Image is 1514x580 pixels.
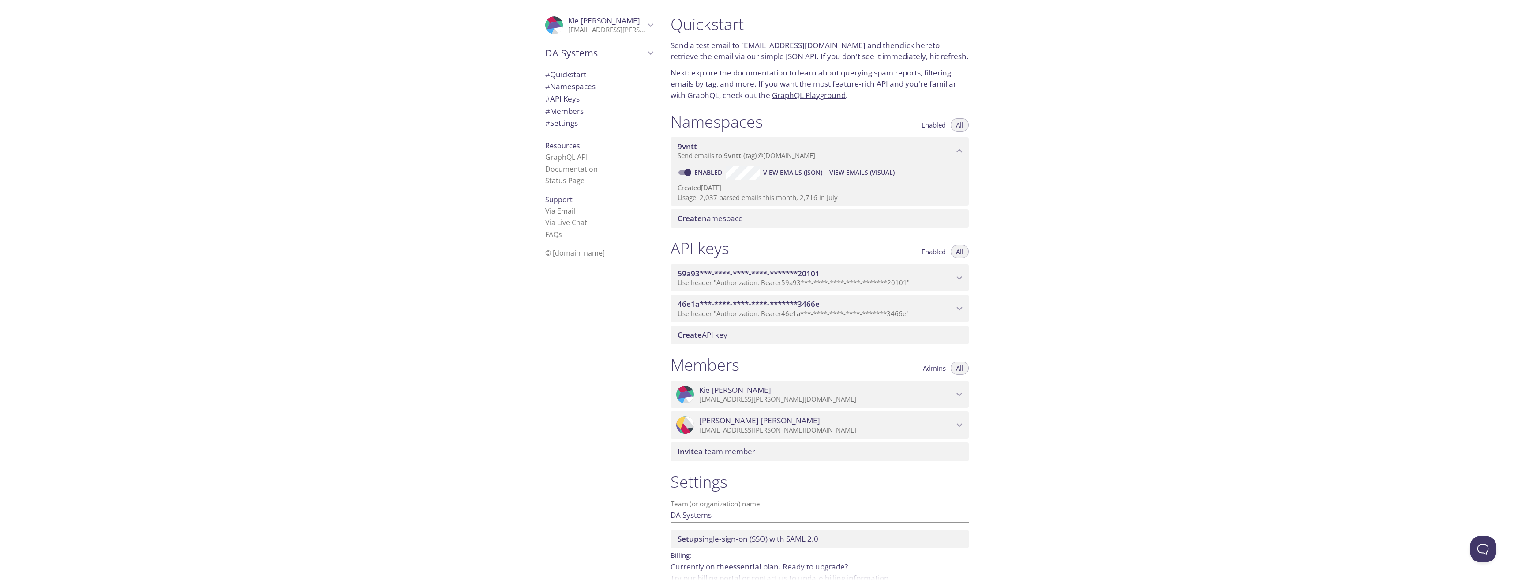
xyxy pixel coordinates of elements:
span: Create [678,330,702,340]
p: Send a test email to and then to retrieve the email via our simple JSON API. If you don't see it ... [671,40,969,62]
div: Setup SSO [671,530,969,548]
h1: Namespaces [671,112,763,132]
div: Invite a team member [671,442,969,461]
iframe: Help Scout Beacon - Open [1470,536,1496,562]
span: # [545,118,550,128]
a: Via Email [545,206,575,216]
a: click here [899,40,933,50]
span: Namespaces [545,81,596,91]
div: Kie Baker [671,381,969,408]
button: All [951,245,969,258]
div: Create namespace [671,209,969,228]
span: Create [678,213,702,223]
span: Members [545,106,584,116]
span: Kie [PERSON_NAME] [699,385,771,395]
p: Created [DATE] [678,183,962,192]
span: API Keys [545,94,580,104]
p: [EMAIL_ADDRESS][PERSON_NAME][DOMAIN_NAME] [699,395,954,404]
span: Settings [545,118,578,128]
h1: API keys [671,238,729,258]
button: View Emails (JSON) [760,166,826,180]
button: Admins [918,362,951,375]
label: Team (or organization) name: [671,501,762,507]
span: s [558,230,562,239]
h1: Members [671,355,739,375]
span: namespace [678,213,743,223]
button: Enabled [916,118,951,132]
p: Next: explore the to learn about querying spam reports, filtering emails by tag, and more. If you... [671,67,969,101]
a: documentation [733,68,787,78]
a: Enabled [693,168,726,177]
div: API Keys [538,93,660,105]
div: DA Systems [538,41,660,64]
span: # [545,94,550,104]
span: Support [545,195,573,204]
a: FAQ [545,230,562,239]
span: # [545,81,550,91]
span: View Emails (JSON) [763,167,822,178]
button: All [951,118,969,132]
span: Ready to ? [783,561,848,572]
span: 9vntt [724,151,741,160]
span: # [545,106,550,116]
a: GraphQL Playground [772,90,846,100]
a: Documentation [545,164,598,174]
span: a team member [678,446,755,456]
div: 9vntt namespace [671,137,969,165]
div: Rob Gardner [671,411,969,439]
span: API key [678,330,727,340]
div: Kie Baker [538,11,660,40]
span: Resources [545,141,580,151]
p: [EMAIL_ADDRESS][PERSON_NAME][DOMAIN_NAME] [699,426,954,435]
h1: Settings [671,472,969,492]
a: [EMAIL_ADDRESS][DOMAIN_NAME] [741,40,866,50]
button: Enabled [916,245,951,258]
span: single-sign-on (SSO) with SAML 2.0 [678,534,818,544]
a: upgrade [815,561,845,572]
div: Create API Key [671,326,969,344]
p: Billing: [671,548,969,561]
span: [PERSON_NAME] [PERSON_NAME] [699,416,820,426]
p: Usage: 2,037 parsed emails this month, 2,716 in July [678,193,962,202]
span: Kie [PERSON_NAME] [568,15,640,26]
a: GraphQL API [545,152,588,162]
div: Members [538,105,660,117]
a: Via Live Chat [545,218,587,227]
span: 9vntt [678,141,697,151]
span: DA Systems [545,47,645,59]
h1: Quickstart [671,14,969,34]
button: All [951,362,969,375]
span: Setup [678,534,699,544]
a: Status Page [545,176,585,185]
span: Send emails to . {tag} @[DOMAIN_NAME] [678,151,815,160]
span: Quickstart [545,69,586,79]
button: View Emails (Visual) [826,166,898,180]
span: Invite [678,446,698,456]
div: Team Settings [538,117,660,129]
p: [EMAIL_ADDRESS][PERSON_NAME][DOMAIN_NAME] [568,26,645,34]
span: essential [729,561,761,572]
span: # [545,69,550,79]
div: Quickstart [538,68,660,81]
div: Namespaces [538,80,660,93]
span: View Emails (Visual) [829,167,895,178]
span: © [DOMAIN_NAME] [545,248,605,258]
